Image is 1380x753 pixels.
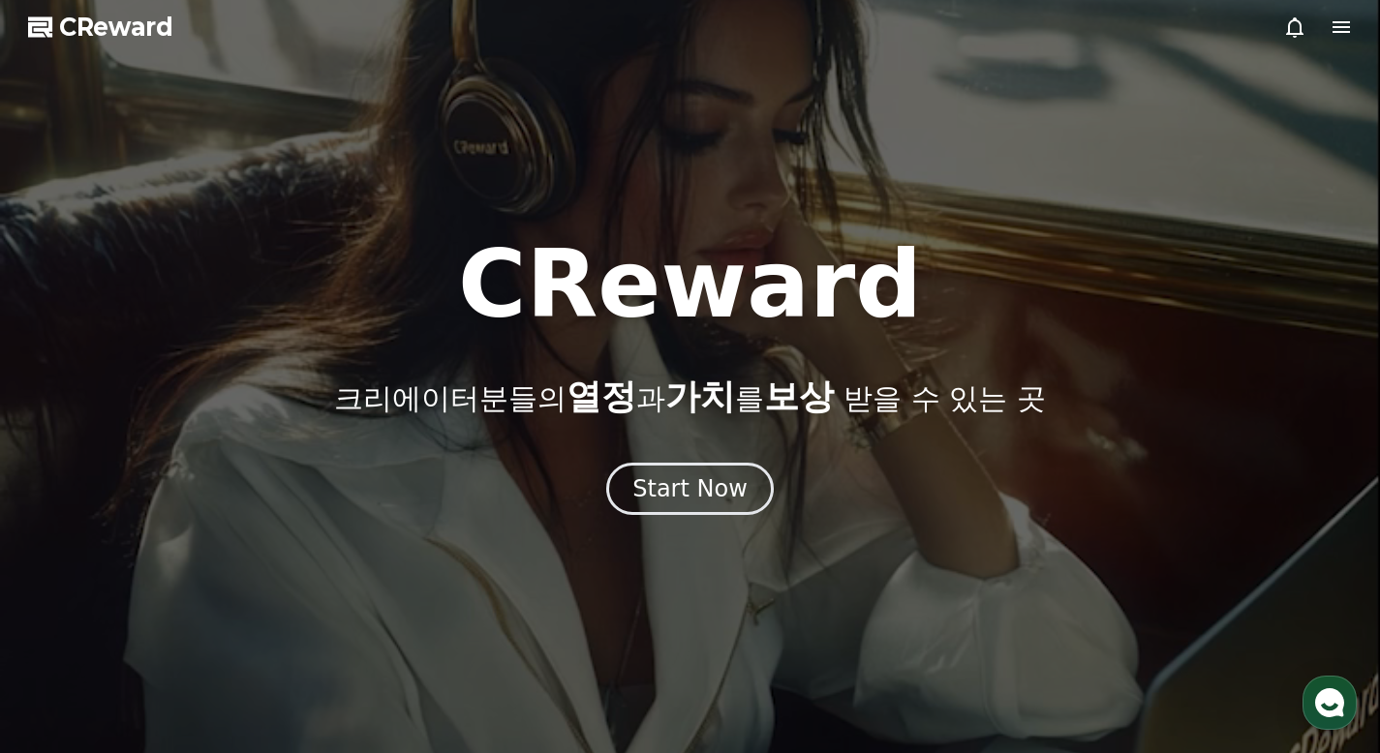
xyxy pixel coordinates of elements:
span: CReward [59,12,173,43]
h1: CReward [458,238,922,331]
span: 보상 [764,376,834,416]
a: CReward [28,12,173,43]
button: Start Now [606,463,774,515]
span: 열정 [567,376,636,416]
div: Start Now [632,473,748,504]
span: 가치 [665,376,735,416]
a: Start Now [606,482,774,500]
p: 크리에이터분들의 과 를 받을 수 있는 곳 [334,377,1045,416]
